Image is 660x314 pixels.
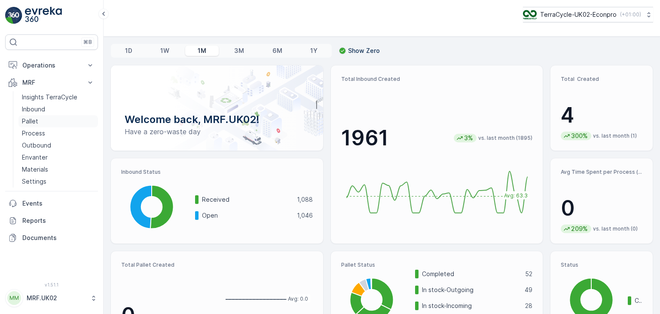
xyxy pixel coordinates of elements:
img: terracycle_logo_wKaHoWT.png [523,10,537,19]
p: Operations [22,61,81,70]
p: 300% [570,132,589,140]
p: 6M [272,46,282,55]
p: Pallet Status [341,262,533,268]
p: 3% [463,134,474,142]
p: Show Zero [348,46,380,55]
a: Process [18,127,98,139]
p: 1,046 [297,211,313,220]
button: TerraCycle-UK02-Econpro(+01:00) [523,7,653,22]
p: Outbound [22,141,51,150]
p: 1,088 [297,195,313,204]
p: Received [202,195,291,204]
a: Pallet [18,115,98,127]
a: Settings [18,175,98,188]
a: Materials [18,163,98,175]
p: Envanter [22,153,48,162]
p: 52 [525,270,532,278]
button: MRF [5,74,98,91]
p: Pallet [22,117,38,126]
button: Operations [5,57,98,74]
img: logo [5,7,22,24]
a: Events [5,195,98,212]
p: 3M [234,46,244,55]
p: In stock-Incoming [422,302,520,310]
div: MM [7,291,21,305]
p: Inbound [22,105,45,114]
a: Envanter [18,151,98,163]
p: 28 [525,302,532,310]
a: Reports [5,212,98,229]
span: v 1.51.1 [5,282,98,287]
a: Insights TerraCycle [18,91,98,103]
p: Events [22,199,95,208]
p: MRF [22,78,81,87]
p: 1961 [341,125,388,151]
p: vs. last month (0) [593,225,638,232]
p: Completed [422,270,520,278]
p: Inbound Status [121,169,313,175]
p: 4 [561,102,642,128]
p: Total Created [561,76,642,83]
button: MMMRF.UK02 [5,289,98,307]
p: Reports [22,216,95,225]
p: TerraCycle-UK02-Econpro [540,10,617,19]
img: logo_light-DOdMpM7g.png [25,7,62,24]
p: Avg Time Spent per Process (hr) [561,169,642,175]
p: Documents [22,234,95,242]
p: 1D [125,46,132,55]
p: Materials [22,165,48,174]
a: Inbound [18,103,98,115]
p: Open [202,211,291,220]
a: Documents [5,229,98,246]
p: Have a zero-waste day [125,126,309,137]
p: Settings [22,177,46,186]
p: 1M [198,46,206,55]
p: 209% [570,225,589,233]
p: 0 [561,195,642,221]
p: vs. last month (1895) [478,135,532,142]
p: In stock-Outgoing [422,286,519,294]
p: Status [561,262,642,268]
p: 1Y [310,46,318,55]
p: Insights TerraCycle [22,93,77,102]
p: Process [22,129,45,138]
p: Completed [635,296,642,305]
p: ⌘B [83,39,92,46]
p: vs. last month (1) [593,132,637,139]
p: Total Inbound Created [341,76,533,83]
p: MRF.UK02 [27,294,86,302]
p: Total Pallet Created [121,262,214,268]
p: 1W [160,46,169,55]
p: Welcome back, MRF.UK02! [125,113,309,126]
p: 49 [525,286,532,294]
a: Outbound [18,139,98,151]
p: ( +01:00 ) [620,11,641,18]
